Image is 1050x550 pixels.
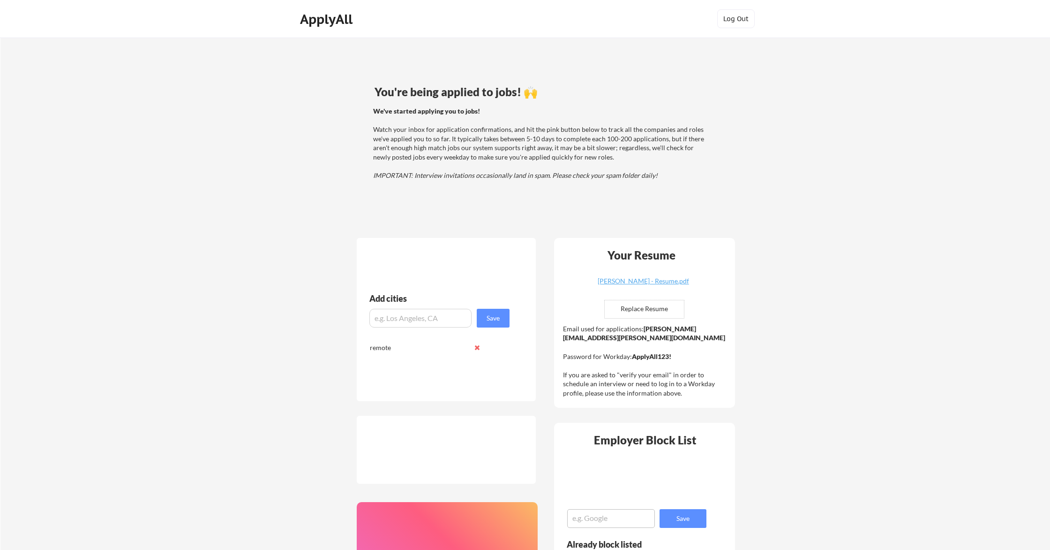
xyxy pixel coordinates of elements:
div: You're being applied to jobs! 🙌 [375,86,712,98]
div: Your Resume [595,250,688,261]
button: Save [660,509,706,528]
div: Add cities [369,294,512,303]
em: IMPORTANT: Interview invitations occasionally land in spam. Please check your spam folder daily! [373,171,658,179]
div: Watch your inbox for application confirmations, and hit the pink button below to track all the co... [373,107,711,180]
div: Email used for applications: Password for Workday: If you are asked to "verify your email" in ord... [563,324,728,398]
strong: ApplyAll123! [632,352,671,360]
a: [PERSON_NAME] - Resume.pdf [587,278,699,292]
div: [PERSON_NAME] - Resume.pdf [587,278,699,284]
div: remote [370,343,469,352]
input: e.g. Los Angeles, CA [369,309,472,328]
div: Already block listed [567,540,694,549]
strong: We've started applying you to jobs! [373,107,480,115]
div: ApplyAll [300,11,355,27]
strong: [PERSON_NAME][EMAIL_ADDRESS][PERSON_NAME][DOMAIN_NAME] [563,325,725,342]
button: Log Out [717,9,755,28]
div: Employer Block List [558,435,732,446]
button: Save [477,309,510,328]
